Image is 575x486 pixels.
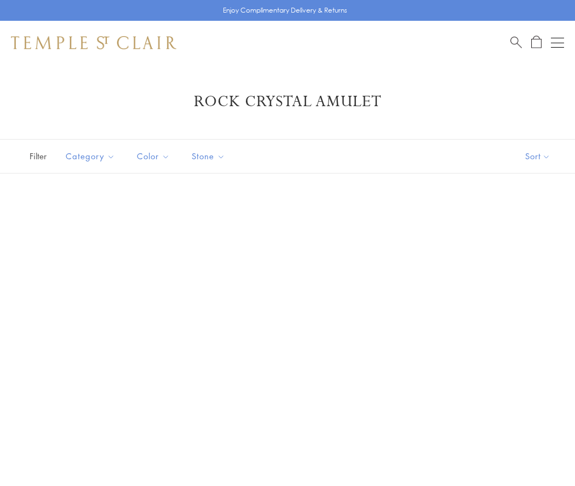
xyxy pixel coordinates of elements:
[183,144,233,169] button: Stone
[531,36,542,49] a: Open Shopping Bag
[58,144,123,169] button: Category
[223,5,347,16] p: Enjoy Complimentary Delivery & Returns
[551,36,564,49] button: Open navigation
[27,92,548,112] h1: Rock Crystal Amulet
[510,36,522,49] a: Search
[129,144,178,169] button: Color
[131,149,178,163] span: Color
[186,149,233,163] span: Stone
[501,140,575,173] button: Show sort by
[11,36,176,49] img: Temple St. Clair
[60,149,123,163] span: Category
